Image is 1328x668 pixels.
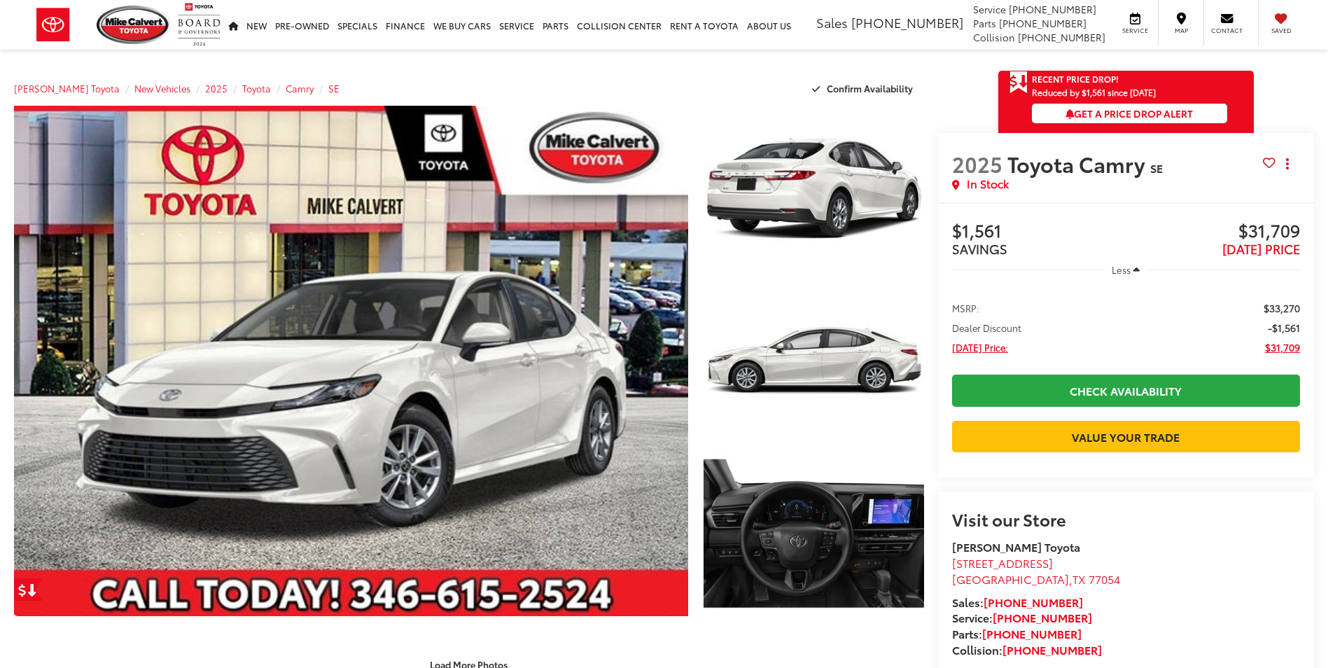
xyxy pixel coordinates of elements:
span: [PHONE_NUMBER] [1009,2,1096,16]
span: $31,709 [1265,340,1300,354]
span: Less [1112,263,1131,276]
span: Sales [816,13,848,32]
span: dropdown dots [1286,158,1289,169]
img: 2025 Toyota Camry SE [701,277,926,445]
span: SE [1150,160,1163,176]
img: Mike Calvert Toyota [97,6,171,44]
span: [PHONE_NUMBER] [851,13,963,32]
a: Expand Photo 2 [704,279,923,444]
span: Parts [973,16,996,30]
span: Reduced by $1,561 since [DATE] [1032,88,1227,97]
span: SAVINGS [952,239,1007,258]
a: SE [328,82,340,95]
h2: Visit our Store [952,510,1300,528]
span: Get Price Drop Alert [1009,71,1028,95]
span: Toyota Camry [1007,148,1150,179]
a: [PERSON_NAME] Toyota [14,82,120,95]
a: Expand Photo 0 [14,106,688,616]
span: $1,561 [952,221,1126,242]
a: [PHONE_NUMBER] [982,625,1082,641]
a: Get Price Drop Alert [14,578,42,601]
a: Value Your Trade [952,421,1300,452]
a: [PHONE_NUMBER] [984,594,1083,610]
button: Confirm Availability [804,76,924,101]
span: Contact [1211,26,1243,35]
a: Check Availability [952,375,1300,406]
a: Get Price Drop Alert Recent Price Drop! [998,71,1254,88]
span: 2025 [952,148,1002,179]
span: [PHONE_NUMBER] [999,16,1086,30]
button: Less [1105,257,1147,282]
span: Confirm Availability [827,82,913,95]
span: Collision [973,30,1015,44]
a: Toyota [242,82,271,95]
a: 2025 [205,82,228,95]
span: 77054 [1089,571,1120,587]
a: Expand Photo 3 [704,451,923,616]
span: $31,709 [1126,221,1300,242]
span: [DATE] Price: [952,340,1008,354]
span: Service [1119,26,1151,35]
strong: Service: [952,609,1092,625]
span: Dealer Discount [952,321,1021,335]
strong: Sales: [952,594,1083,610]
a: [PHONE_NUMBER] [1002,641,1102,657]
span: In Stock [967,176,1009,192]
button: Actions [1275,151,1300,176]
span: [PHONE_NUMBER] [1018,30,1105,44]
span: , [952,571,1120,587]
span: Saved [1266,26,1296,35]
span: MSRP: [952,301,979,315]
span: $33,270 [1264,301,1300,315]
span: [DATE] PRICE [1222,239,1300,258]
a: [PHONE_NUMBER] [993,609,1092,625]
span: Get a Price Drop Alert [1065,106,1193,120]
span: Map [1166,26,1196,35]
span: [STREET_ADDRESS] [952,555,1053,571]
a: New Vehicles [134,82,190,95]
span: Recent Price Drop! [1032,73,1119,85]
a: Expand Photo 1 [704,106,923,271]
img: 2025 Toyota Camry SE [701,104,926,272]
span: Service [973,2,1006,16]
span: -$1,561 [1268,321,1300,335]
a: Camry [286,82,314,95]
strong: [PERSON_NAME] Toyota [952,538,1080,555]
strong: Parts: [952,625,1082,641]
span: [GEOGRAPHIC_DATA] [952,571,1069,587]
img: 2025 Toyota Camry SE [7,103,695,619]
img: 2025 Toyota Camry SE [701,450,926,618]
strong: Collision: [952,641,1102,657]
span: TX [1072,571,1086,587]
a: [STREET_ADDRESS] [GEOGRAPHIC_DATA],TX 77054 [952,555,1120,587]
